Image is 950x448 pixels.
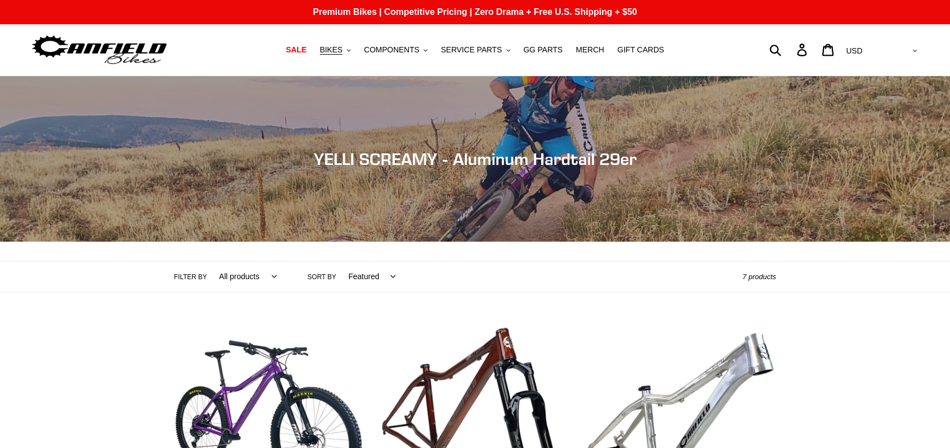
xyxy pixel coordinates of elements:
button: SERVICE PARTS [435,42,515,57]
a: SALE [281,42,312,57]
a: GIFT CARDS [612,42,670,57]
span: BIKES [320,45,342,55]
img: Canfield Bikes [30,33,168,67]
button: COMPONENTS [358,42,433,57]
span: SALE [286,45,307,55]
span: SERVICE PARTS [441,45,502,55]
span: GG PARTS [524,45,563,55]
label: Filter by [174,272,207,282]
span: MERCH [576,45,604,55]
a: MERCH [571,42,610,57]
span: 7 products [742,273,776,281]
span: COMPONENTS [364,45,419,55]
a: GG PARTS [518,42,568,57]
label: Sort by [308,272,336,282]
input: Search [775,38,804,62]
span: GIFT CARDS [617,45,664,55]
button: BIKES [314,42,356,57]
span: YELLI SCREAMY - Aluminum Hardtail 29er [314,149,637,169]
